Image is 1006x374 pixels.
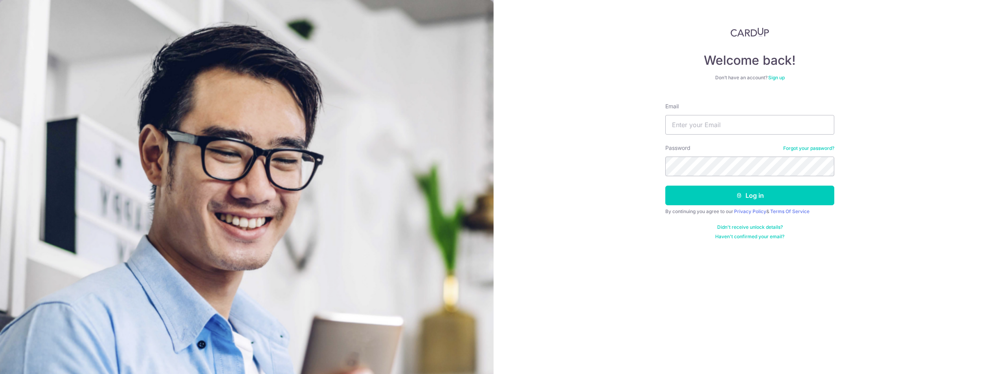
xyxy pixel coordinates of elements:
a: Didn't receive unlock details? [717,224,783,230]
div: By continuing you agree to our & [665,208,834,215]
input: Enter your Email [665,115,834,135]
img: CardUp Logo [731,27,769,37]
a: Privacy Policy [734,208,766,214]
a: Forgot your password? [783,145,834,151]
a: Terms Of Service [770,208,810,214]
div: Don’t have an account? [665,75,834,81]
h4: Welcome back! [665,53,834,68]
label: Email [665,102,679,110]
a: Haven't confirmed your email? [715,234,784,240]
button: Log in [665,186,834,205]
label: Password [665,144,690,152]
a: Sign up [768,75,785,80]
